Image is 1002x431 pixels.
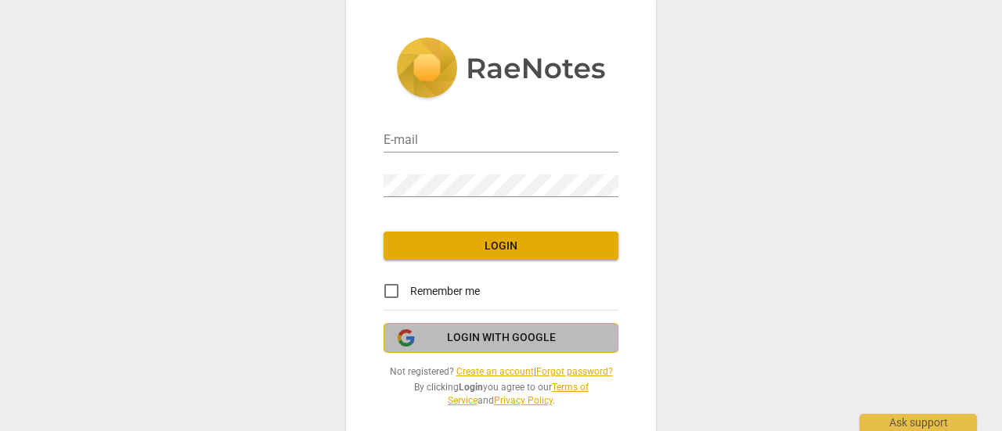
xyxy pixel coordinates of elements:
[456,366,534,377] a: Create an account
[447,330,556,346] span: Login with Google
[384,323,618,353] button: Login with Google
[384,232,618,260] button: Login
[384,381,618,407] span: By clicking you agree to our and .
[396,38,606,102] img: 5ac2273c67554f335776073100b6d88f.svg
[410,283,480,300] span: Remember me
[384,365,618,379] span: Not registered? |
[448,382,589,406] a: Terms of Service
[860,414,977,431] div: Ask support
[536,366,613,377] a: Forgot password?
[459,382,483,393] b: Login
[396,239,606,254] span: Login
[494,395,553,406] a: Privacy Policy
